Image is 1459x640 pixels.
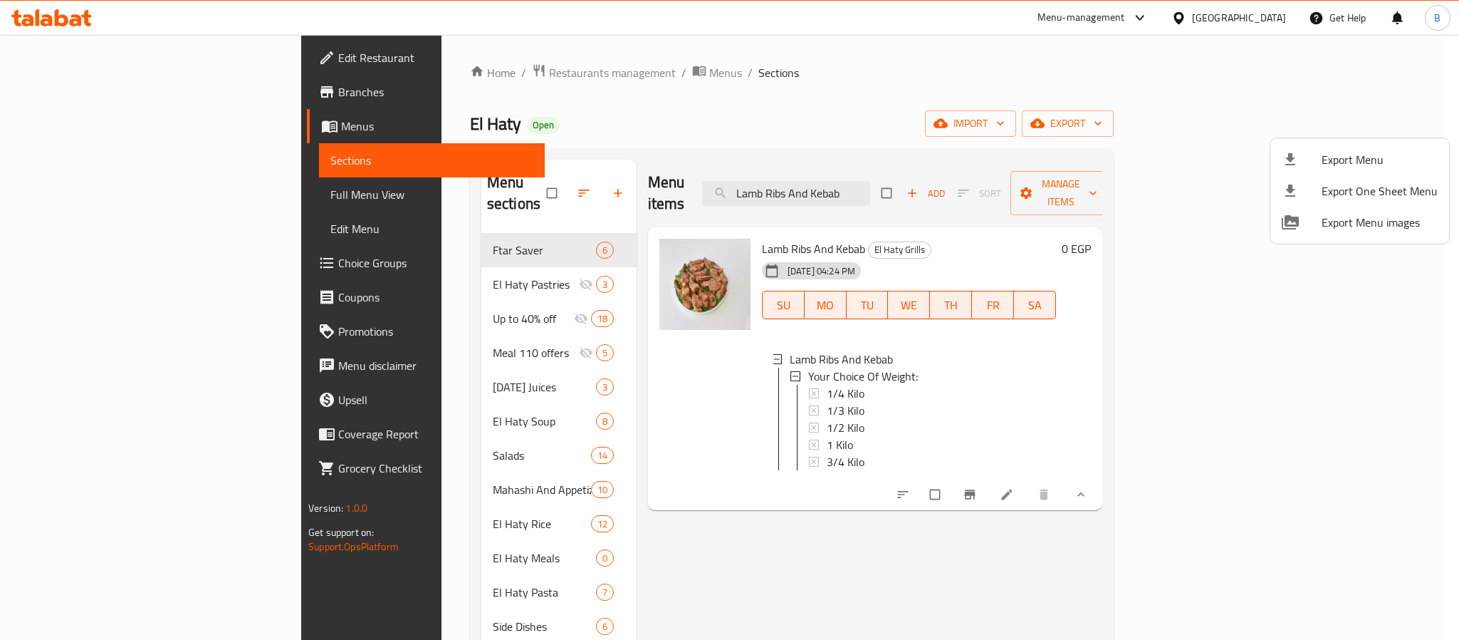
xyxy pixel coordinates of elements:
span: Export Menu [1322,151,1438,168]
span: Export Menu images [1322,214,1438,231]
span: Export One Sheet Menu [1322,182,1438,200]
li: Export menu items [1270,144,1449,175]
li: Export Menu images [1270,207,1449,238]
li: Export one sheet menu items [1270,175,1449,207]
